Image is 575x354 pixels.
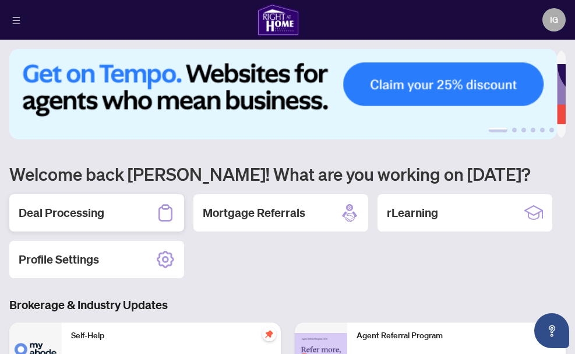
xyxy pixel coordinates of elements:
h2: Deal Processing [19,205,104,221]
button: 1 [489,128,507,132]
h2: rLearning [387,205,438,221]
button: 5 [540,128,545,132]
p: Self-Help [71,330,271,342]
h3: Brokerage & Industry Updates [9,297,566,313]
h2: Profile Settings [19,251,99,268]
button: 2 [512,128,517,132]
button: Open asap [534,313,569,348]
span: menu [12,16,20,24]
span: pushpin [262,327,276,341]
button: 6 [549,128,554,132]
img: Slide 0 [9,49,557,139]
button: 3 [521,128,526,132]
img: logo [257,3,299,36]
p: Agent Referral Program [357,330,557,342]
h2: Mortgage Referrals [203,205,305,221]
h1: Welcome back [PERSON_NAME]! What are you working on [DATE]? [9,163,566,185]
span: IG [550,13,558,26]
button: 4 [531,128,535,132]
